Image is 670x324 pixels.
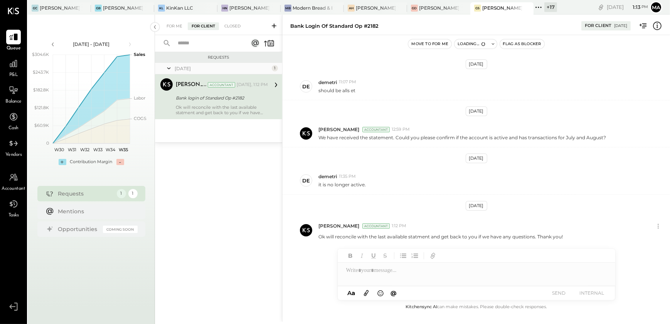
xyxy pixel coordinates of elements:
div: Contribution Margin [70,159,113,165]
button: Move to for me [408,39,451,49]
text: W33 [93,147,102,152]
text: $121.8K [34,105,49,110]
span: [PERSON_NAME] [318,223,359,229]
text: W34 [106,147,116,152]
span: 11:35 PM [339,174,356,180]
div: [PERSON_NAME] Hoboken [356,5,396,11]
div: For Client [585,23,611,29]
span: Accountant [2,186,25,192]
div: + [59,159,66,165]
div: [DATE], 1:12 PM [237,82,268,88]
div: [PERSON_NAME] [176,81,206,89]
span: Queue [7,45,21,52]
text: W35 [119,147,128,152]
text: COGS [134,116,146,121]
button: Unordered List [398,251,408,261]
div: - [116,159,124,165]
div: [PERSON_NAME] Seaport [482,5,522,11]
div: 1 [117,189,126,198]
div: + 17 [544,2,557,12]
div: GB [95,5,102,12]
div: GD [411,5,418,12]
span: 1:12 PM [392,223,406,229]
span: Tasks [8,212,19,219]
text: Sales [134,52,145,57]
div: Accountant [362,223,390,229]
button: SEND [544,288,574,298]
text: Labor [134,96,145,101]
button: Flag as Blocker [500,39,544,49]
div: [DATE] [607,3,648,11]
span: Vendors [5,152,22,159]
a: Tasks [0,197,27,219]
p: Ok will reconcile with the last available statment and get back to you if we have any questions. ... [318,233,563,240]
div: Mentions [58,208,134,215]
a: Balance [0,83,27,105]
div: [DATE] [466,154,487,163]
text: $304.6K [32,52,49,57]
p: We have received the statement. Could you please confirm if the account is active and has transac... [318,134,606,141]
div: AH [348,5,355,12]
div: [PERSON_NAME]'s Nashville [229,5,269,11]
div: [PERSON_NAME] Causeway [40,5,79,11]
div: [DATE] [175,65,270,72]
div: For Client [188,22,219,30]
span: [PERSON_NAME] [318,126,359,133]
div: KL [158,5,165,12]
span: 11:07 PM [339,79,356,85]
div: [DATE] [466,201,487,211]
text: W32 [80,147,89,152]
button: Loading... [455,39,488,49]
div: Closed [221,22,244,30]
text: W31 [68,147,76,152]
div: [DATE] [466,106,487,116]
text: W30 [54,147,64,152]
button: Aa [345,289,358,297]
div: Accountant [362,127,390,132]
div: [DATE] - [DATE] [59,41,124,47]
span: a [352,289,355,297]
div: Requests [159,55,278,60]
div: MB [284,5,291,12]
div: Accountant [208,82,235,88]
span: Balance [5,98,22,105]
div: HN [221,5,228,12]
button: Ordered List [410,251,420,261]
div: de [302,177,310,184]
a: Vendors [0,136,27,159]
p: it is no longer active. [318,181,366,188]
span: 12:59 PM [392,127,410,133]
div: [PERSON_NAME] Back Bay [103,5,143,11]
text: $182.8K [33,87,49,93]
div: Requests [58,190,113,197]
button: Ma [650,1,662,13]
a: Accountant [0,170,27,192]
button: Bold [345,251,355,261]
div: [DATE] [466,59,487,69]
button: INTERNAL [577,288,608,298]
div: Modern Bread & Bagel (Tastebud Market, LLC) [293,5,332,11]
div: Coming Soon [103,226,138,233]
a: Cash [0,110,27,132]
text: $243.7K [33,69,49,75]
span: demetri [318,79,337,86]
div: 1 [128,189,138,198]
span: P&L [9,72,18,79]
button: Italic [357,251,367,261]
div: GC [32,5,39,12]
button: @ [388,288,399,298]
div: GS [474,5,481,12]
a: P&L [0,56,27,79]
p: should be alls et [318,87,355,94]
span: @ [391,289,397,297]
button: Underline [369,251,379,261]
div: Bank login of Standard Op #2182 [290,22,379,30]
div: copy link [597,3,605,11]
text: 0 [46,140,49,146]
div: KinKan LLC [166,5,193,11]
div: [PERSON_NAME] Downtown [419,5,459,11]
div: de [302,83,310,90]
div: [DATE] [614,23,627,29]
div: Bank login of Standard Op #2182 [176,94,266,102]
div: 1 [272,65,278,71]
